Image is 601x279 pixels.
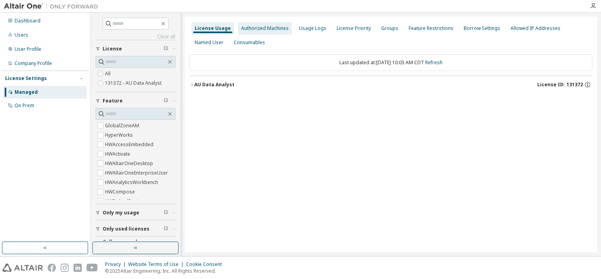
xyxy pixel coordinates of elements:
[15,46,41,52] div: User Profile
[164,46,168,52] span: Clear filter
[15,18,41,24] div: Dashboard
[15,89,38,95] div: Managed
[128,261,186,268] div: Website Terms of Use
[105,178,160,187] label: HWAnalyticsWorkbench
[4,2,102,10] img: Altair One
[425,59,442,66] a: Refresh
[105,197,142,206] label: HWEmbedBasic
[409,25,454,32] div: Feature Restrictions
[105,121,141,130] label: GlobalZoneAM
[105,149,132,159] label: HWActivate
[105,268,227,274] p: © 2025 Altair Engineering, Inc. All Rights Reserved.
[96,33,175,40] a: Clear all
[105,140,155,149] label: HWAccessEmbedded
[96,40,175,58] button: License
[190,54,592,71] div: Last updated at: [DATE] 10:03 AM CDT
[15,102,34,109] div: On Prem
[337,25,371,32] div: License Priority
[195,39,223,46] div: Named User
[164,98,168,104] span: Clear filter
[105,78,163,88] label: 131372 - AU Data Analyst
[103,46,122,52] span: License
[164,210,168,216] span: Clear filter
[15,32,28,38] div: Users
[48,264,56,272] img: facebook.svg
[464,25,500,32] div: Borrow Settings
[537,82,583,88] span: License ID: 131372
[234,39,265,46] div: Consumables
[2,264,43,272] img: altair_logo.svg
[103,226,149,232] span: Only used licenses
[241,25,289,32] div: Authorized Machines
[5,75,47,82] div: License Settings
[190,76,592,93] button: AU Data AnalystLicense ID: 131372
[103,210,139,216] span: Only my usage
[299,25,326,32] div: Usage Logs
[105,261,128,268] div: Privacy
[103,239,164,251] span: Collapse on share string
[103,98,123,104] span: Feature
[194,82,234,88] div: AU Data Analyst
[186,261,227,268] div: Cookie Consent
[105,187,136,197] label: HWCompose
[105,69,112,78] label: All
[96,204,175,221] button: Only my usage
[105,159,155,168] label: HWAltairOneDesktop
[96,220,175,238] button: Only used licenses
[15,60,52,67] div: Company Profile
[381,25,398,32] div: Groups
[74,264,82,272] img: linkedin.svg
[164,226,168,232] span: Clear filter
[105,168,170,178] label: HWAltairOneEnterpriseUser
[61,264,69,272] img: instagram.svg
[87,264,98,272] img: youtube.svg
[511,25,560,32] div: Allowed IP Addresses
[195,25,231,32] div: License Usage
[105,130,135,140] label: HyperWorks
[96,92,175,110] button: Feature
